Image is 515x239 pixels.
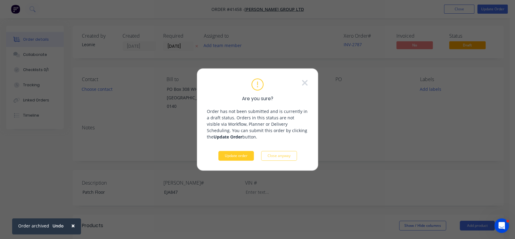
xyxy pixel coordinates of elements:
iframe: Intercom live chat [494,218,509,233]
span: × [71,221,75,230]
button: Update order [218,151,254,161]
strong: Update Order [214,134,242,140]
button: Close anyway [261,151,297,161]
button: Undo [49,221,67,230]
div: Order archived [18,223,49,229]
button: Close [65,218,81,233]
p: Order has not been submitted and is currently in a draft status. Orders in this status are not vi... [207,108,308,140]
span: Are you sure? [242,95,273,102]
